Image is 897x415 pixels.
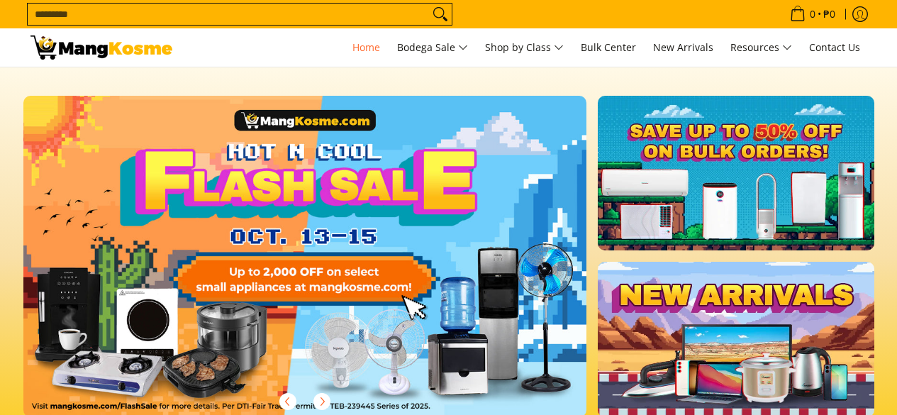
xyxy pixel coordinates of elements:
button: Search [429,4,452,25]
span: Resources [730,39,792,57]
a: Bodega Sale [390,28,475,67]
span: ₱0 [821,9,837,19]
a: Contact Us [802,28,867,67]
span: • [786,6,840,22]
span: Shop by Class [485,39,564,57]
span: Home [352,40,380,54]
span: Bulk Center [581,40,636,54]
span: Contact Us [809,40,860,54]
span: New Arrivals [653,40,713,54]
a: Home [345,28,387,67]
img: Mang Kosme: Your Home Appliances Warehouse Sale Partner! [30,35,172,60]
span: Bodega Sale [397,39,468,57]
span: 0 [808,9,818,19]
a: Shop by Class [478,28,571,67]
a: New Arrivals [646,28,720,67]
a: Resources [723,28,799,67]
a: Bulk Center [574,28,643,67]
nav: Main Menu [186,28,867,67]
